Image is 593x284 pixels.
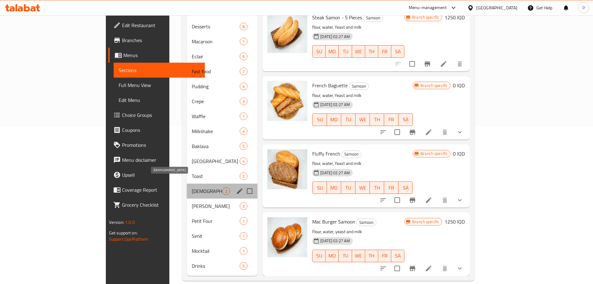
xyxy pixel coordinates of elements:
div: items [240,128,247,135]
span: Desserts [192,23,240,30]
span: Select to update [406,57,419,70]
div: Toast [192,172,240,180]
span: FR [381,251,389,260]
img: Fluffy French [267,149,307,189]
span: Upsell [122,171,200,179]
span: Sections [119,66,200,74]
span: Fast food [192,68,240,75]
div: items [240,202,247,210]
button: TU [339,45,352,58]
p: flour, water, Yeast and milk [312,160,413,167]
button: TH [365,250,378,262]
a: Sections [114,63,205,78]
span: Steak Samon - 5 Pieces [312,13,362,22]
button: delete [437,261,452,276]
div: items [240,38,247,45]
span: WE [355,251,363,260]
div: items [240,142,247,150]
a: Upsell [108,167,205,182]
span: [PERSON_NAME] [192,202,240,210]
span: TU [344,183,353,192]
h6: 0 IQD [453,149,465,158]
span: Coverage Report [122,186,200,194]
span: Samoon [349,83,369,90]
div: items [240,98,247,105]
span: [DATE] 02:27 AM [318,170,352,176]
span: TH [372,183,382,192]
span: WE [358,183,367,192]
div: [DEMOGRAPHIC_DATA]2edit [187,184,257,199]
svg: Show Choices [456,265,464,272]
span: Select to update [391,194,404,207]
span: Simit [192,232,240,240]
button: WE [352,250,365,262]
span: 8 [240,24,247,30]
img: Mac Burger Samoon [267,217,307,257]
span: 3 [240,203,247,209]
div: items [222,187,230,195]
span: Full Menu View [119,81,200,89]
span: 1 [240,113,247,119]
a: Edit Restaurant [108,18,205,33]
span: Coupons [122,126,200,134]
span: Macaroon [192,38,240,45]
div: Samoon [356,219,376,226]
span: MO [329,115,339,124]
a: Menus [108,48,205,63]
a: Edit Menu [114,93,205,108]
a: Edit menu item [425,196,432,204]
button: SU [312,181,327,194]
button: delete [452,56,467,71]
div: Pudding4 [187,79,257,94]
span: 1 [240,218,247,224]
span: Samoon [364,14,383,22]
div: Baklava5 [187,139,257,154]
div: items [240,217,247,225]
button: MO [326,45,339,58]
button: show more [452,261,467,276]
span: French Baguette [312,81,348,90]
span: Crepe [192,98,240,105]
a: Grocery Checklist [108,197,205,212]
span: [DATE] 02:27 AM [318,102,352,108]
button: SA [398,113,413,126]
button: Branch-specific-item [405,261,420,276]
span: Mocktail [192,247,240,255]
span: 1 [240,248,247,254]
a: Menu disclaimer [108,152,205,167]
button: Branch-specific-item [420,56,435,71]
span: Edit Restaurant [122,22,200,29]
span: Eclair [192,53,240,60]
div: Milkshake4 [187,124,257,139]
a: Support.OpsPlatform [109,235,148,243]
button: SU [312,45,326,58]
a: Branches [108,33,205,48]
div: items [240,113,247,120]
span: SA [394,251,402,260]
span: Waffle [192,113,240,120]
button: FR [384,181,398,194]
button: SA [391,45,404,58]
span: Branches [122,36,200,44]
span: WE [358,115,367,124]
button: TH [370,181,384,194]
button: FR [384,113,398,126]
button: TU [341,113,355,126]
a: Choice Groups [108,108,205,123]
div: [PERSON_NAME]3 [187,199,257,214]
img: French Baguette [267,81,307,121]
span: Petit Four [192,217,240,225]
div: items [240,23,247,30]
span: Branch specific [418,83,450,89]
span: Get support on: [109,229,138,237]
div: Barazek [192,202,240,210]
div: Crepe3 [187,94,257,109]
button: TH [365,45,378,58]
span: P [582,4,585,11]
span: Branch specific [410,219,442,225]
div: items [240,247,247,255]
span: MO [329,183,339,192]
span: Drinks [192,262,240,270]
